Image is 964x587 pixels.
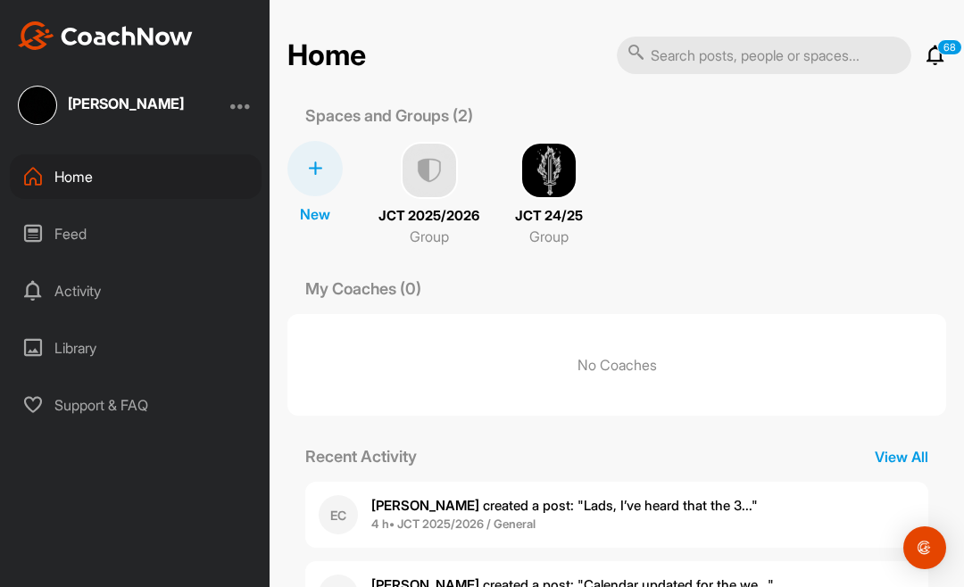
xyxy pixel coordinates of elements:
div: Feed [10,211,262,256]
div: [PERSON_NAME] [68,96,184,111]
img: square_082079f112c3673e1f129100a53fe484.png [520,142,578,199]
p: Spaces and Groups (2) [287,103,491,128]
img: uAAAAAElFTkSuQmCC [401,142,458,199]
div: EC [319,495,358,534]
p: Recent Activity [287,444,435,468]
p: Group [410,226,449,247]
div: Library [10,326,262,370]
div: Support & FAQ [10,383,262,427]
a: JCT 24/25Group [515,141,583,248]
p: View All [857,446,946,467]
div: Open Intercom Messenger [903,526,946,569]
p: Group [529,226,569,247]
img: CoachNow [18,21,193,50]
a: JCT 2025/2026Group [378,141,479,248]
p: JCT 24/25 [515,206,583,227]
div: Home [10,154,262,199]
p: No Coaches [287,314,946,416]
img: square_304b06564c21c852d73ae051e3d0d3b0.jpg [18,86,57,125]
input: Search posts, people or spaces... [617,37,911,74]
b: [PERSON_NAME] [371,497,479,514]
span: created a post : "Lads, I’ve heard that the 3..." [371,497,758,514]
div: Activity [10,269,262,313]
h2: Home [287,38,366,73]
p: 68 [937,39,962,55]
b: 4 h • JCT 2025/2026 / General [371,517,536,531]
p: My Coaches (0) [287,277,439,301]
p: New [300,203,330,225]
p: JCT 2025/2026 [378,206,479,227]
